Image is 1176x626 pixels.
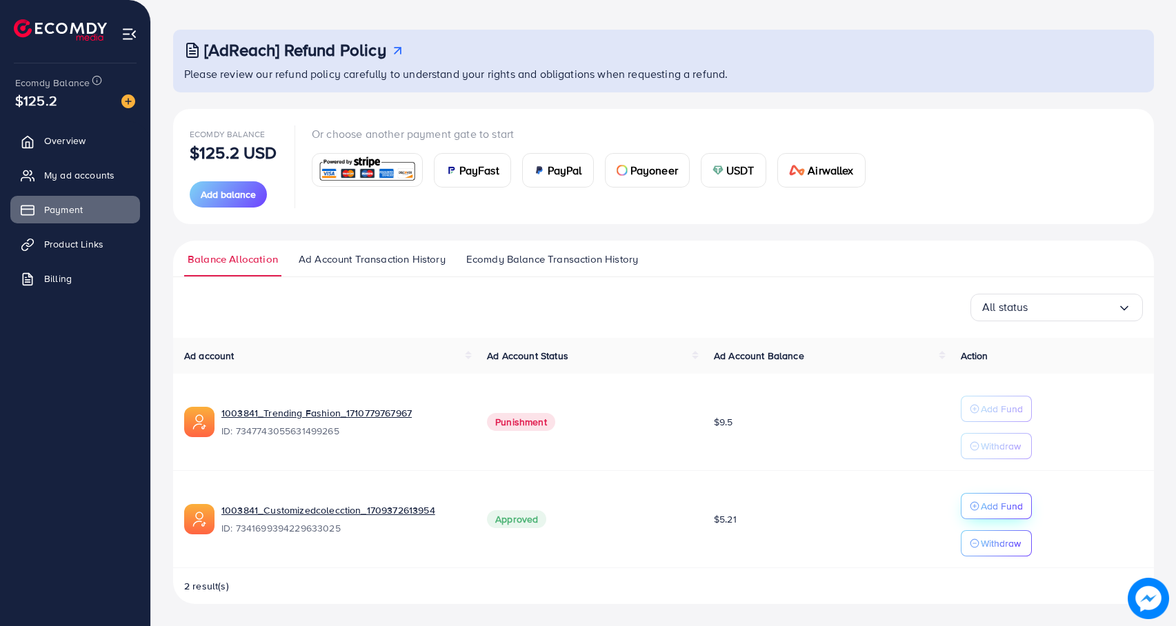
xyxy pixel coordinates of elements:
[961,349,988,363] span: Action
[44,237,103,251] span: Product Links
[188,252,278,267] span: Balance Allocation
[777,153,866,188] a: cardAirwallex
[221,406,465,420] a: 1003841_Trending Fashion_1710779767967
[534,165,545,176] img: card
[201,188,256,201] span: Add balance
[312,153,423,187] a: card
[184,65,1146,82] p: Please review our refund policy carefully to understand your rights and obligations when requesti...
[487,510,546,528] span: Approved
[221,406,465,438] div: <span class='underline'>1003841_Trending Fashion_1710779767967</span></br>7347743055631499265
[487,413,555,431] span: Punishment
[10,265,140,292] a: Billing
[184,407,215,437] img: ic-ads-acc.e4c84228.svg
[459,162,499,179] span: PayFast
[299,252,446,267] span: Ad Account Transaction History
[487,349,568,363] span: Ad Account Status
[221,521,465,535] span: ID: 7341699394229633025
[15,90,57,110] span: $125.2
[44,168,114,182] span: My ad accounts
[630,162,678,179] span: Payoneer
[981,498,1023,514] p: Add Fund
[961,396,1032,422] button: Add Fund
[312,125,877,142] p: Or choose another payment gate to start
[1028,296,1117,318] input: Search for option
[14,19,107,41] img: logo
[10,127,140,154] a: Overview
[184,349,235,363] span: Ad account
[10,196,140,223] a: Payment
[10,230,140,258] a: Product Links
[1128,578,1169,619] img: image
[981,535,1021,552] p: Withdraw
[605,153,690,188] a: cardPayoneer
[466,252,638,267] span: Ecomdy Balance Transaction History
[221,503,465,517] a: 1003841_Customizedcolecction_1709372613954
[726,162,755,179] span: USDT
[121,26,137,42] img: menu
[317,155,418,185] img: card
[970,294,1143,321] div: Search for option
[44,272,72,285] span: Billing
[981,401,1023,417] p: Add Fund
[10,161,140,189] a: My ad accounts
[190,181,267,208] button: Add balance
[121,94,135,108] img: image
[981,438,1021,454] p: Withdraw
[701,153,766,188] a: cardUSDT
[617,165,628,176] img: card
[184,504,215,534] img: ic-ads-acc.e4c84228.svg
[714,512,737,526] span: $5.21
[961,433,1032,459] button: Withdraw
[982,296,1028,318] span: All status
[184,579,229,593] span: 2 result(s)
[789,165,806,176] img: card
[15,76,90,90] span: Ecomdy Balance
[190,128,265,140] span: Ecomdy Balance
[808,162,853,179] span: Airwallex
[712,165,724,176] img: card
[548,162,582,179] span: PayPal
[714,349,804,363] span: Ad Account Balance
[714,415,733,429] span: $9.5
[44,203,83,216] span: Payment
[434,153,511,188] a: cardPayFast
[44,134,86,148] span: Overview
[961,493,1032,519] button: Add Fund
[522,153,594,188] a: cardPayPal
[961,530,1032,556] button: Withdraw
[204,40,386,60] h3: [AdReach] Refund Policy
[221,503,465,535] div: <span class='underline'>1003841_Customizedcolecction_1709372613954</span></br>7341699394229633025
[190,144,277,161] p: $125.2 USD
[221,424,465,438] span: ID: 7347743055631499265
[446,165,457,176] img: card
